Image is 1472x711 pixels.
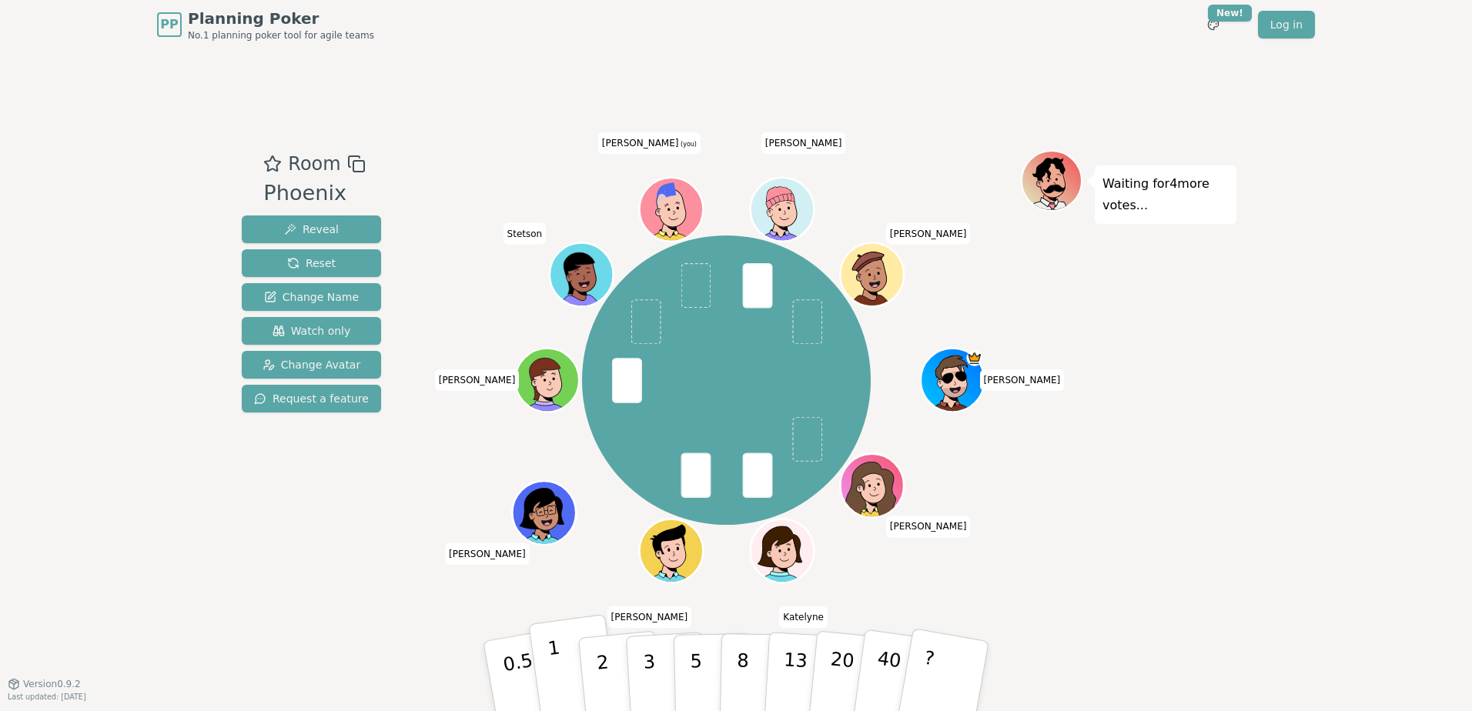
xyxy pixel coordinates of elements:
[503,223,547,245] span: Click to change your name
[242,385,381,412] button: Request a feature
[761,132,846,154] span: Click to change your name
[607,606,692,628] span: Click to change your name
[445,543,530,565] span: Click to change your name
[980,369,1065,391] span: Click to change your name
[1208,5,1252,22] div: New!
[263,150,282,178] button: Add as favourite
[779,606,828,628] span: Click to change your name
[284,222,339,237] span: Reveal
[160,15,178,34] span: PP
[641,179,701,239] button: Click to change your avatar
[254,391,369,406] span: Request a feature
[8,693,86,701] span: Last updated: [DATE]
[273,323,351,339] span: Watch only
[287,255,336,271] span: Reset
[242,283,381,311] button: Change Name
[242,215,381,243] button: Reveal
[188,29,374,42] span: No.1 planning poker tool for agile teams
[966,350,982,366] span: Joe C is the host
[242,317,381,345] button: Watch only
[242,351,381,379] button: Change Avatar
[1258,11,1315,38] a: Log in
[886,516,971,537] span: Click to change your name
[263,178,365,209] div: Phoenix
[23,678,81,690] span: Version 0.9.2
[157,8,374,42] a: PPPlanning PokerNo.1 planning poker tool for agile teams
[242,249,381,277] button: Reset
[263,357,361,372] span: Change Avatar
[678,141,697,148] span: (you)
[886,223,971,245] span: Click to change your name
[264,289,359,305] span: Change Name
[288,150,340,178] span: Room
[188,8,374,29] span: Planning Poker
[598,132,701,154] span: Click to change your name
[1199,11,1227,38] button: New!
[1102,173,1229,216] p: Waiting for 4 more votes...
[8,678,81,690] button: Version0.9.2
[435,369,520,391] span: Click to change your name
